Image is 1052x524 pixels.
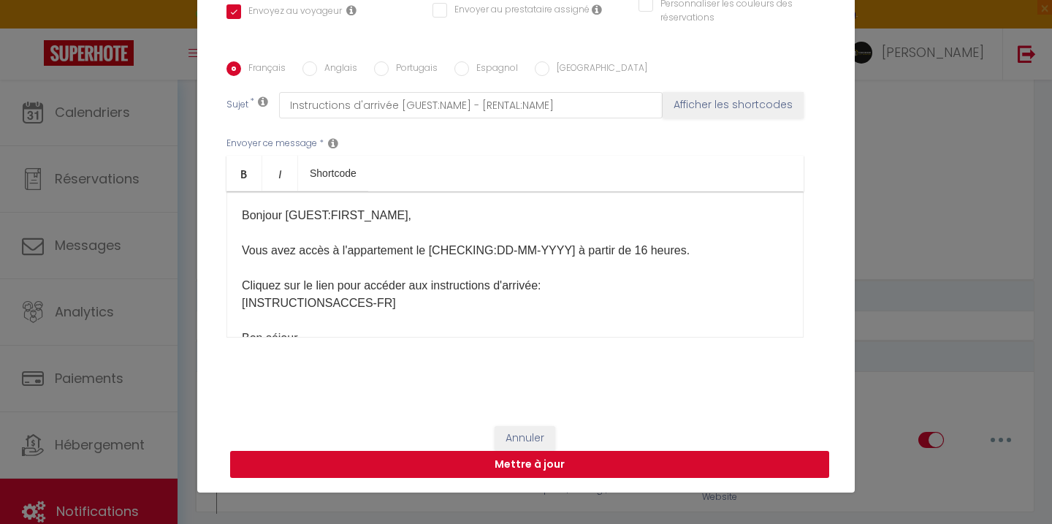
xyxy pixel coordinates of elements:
label: Sujet [226,98,248,113]
label: Envoyer ce message [226,137,317,151]
button: Mettre à jour [230,451,829,479]
a: Italic [262,156,298,191]
label: Portugais [389,61,438,77]
i: Envoyer au voyageur [346,4,357,16]
button: Annuler [495,426,555,451]
a: Bold [226,156,262,191]
label: Espagnol [469,61,518,77]
a: Shortcode [298,156,368,191]
label: [GEOGRAPHIC_DATA] [549,61,647,77]
iframe: Chat [990,458,1041,513]
i: Subject [258,96,268,107]
i: Envoyer au prestataire si il est assigné [592,4,602,15]
button: Ouvrir le widget de chat LiveChat [12,6,56,50]
i: Message [328,137,338,149]
button: Afficher les shortcodes [663,92,804,118]
label: Français [241,61,286,77]
label: Anglais [317,61,357,77]
p: Bonjour [GUEST:FIRST_NAME], Vous avez accès à l'appartement le [CHECKING:DD-MM-YYYY]​ ​à partir d... [242,207,788,365]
